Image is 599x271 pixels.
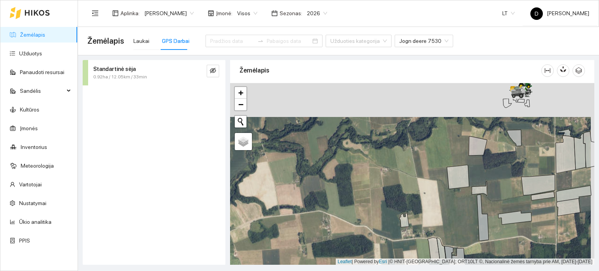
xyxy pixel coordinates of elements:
button: Initiate a new search [235,116,246,128]
a: Nustatymai [19,200,46,206]
div: GPS Darbai [162,37,190,45]
a: Meteorologija [21,163,54,169]
span: menu-fold [92,10,99,17]
div: Žemėlapis [239,59,541,81]
a: Žemėlapis [20,32,45,38]
span: LT [502,7,515,19]
a: Užduotys [19,50,42,57]
button: eye-invisible [207,65,219,77]
span: 0.92ha / 12.05km / 33min [93,73,147,81]
span: | [388,259,390,264]
button: column-width [541,64,554,77]
a: Inventorius [21,144,47,150]
span: Žemėlapis [87,35,124,47]
div: Laukai [133,37,149,45]
span: 2026 [307,7,327,19]
a: Esri [379,259,387,264]
span: Aplinka : [121,9,140,18]
input: Pabaigos data [267,37,311,45]
span: + [238,88,243,97]
span: − [238,99,243,109]
span: layout [112,10,119,16]
span: to [257,38,264,44]
span: Jogn deere 7530 [399,35,448,47]
a: Layers [235,133,252,150]
span: Įmonė : [216,9,232,18]
a: Panaudoti resursai [20,69,64,75]
a: Įmonės [20,125,38,131]
span: shop [208,10,214,16]
a: Vartotojai [19,181,42,188]
div: | Powered by © HNIT-[GEOGRAPHIC_DATA]; ORT10LT ©, Nacionalinė žemės tarnyba prie AM, [DATE]-[DATE] [336,259,594,265]
span: [PERSON_NAME] [530,10,589,16]
div: Standartinė sėja0.92ha / 12.05km / 33mineye-invisible [83,60,225,85]
input: Pradžios data [210,37,254,45]
span: D [535,7,539,20]
span: Sandėlis [20,83,64,99]
span: calendar [271,10,278,16]
span: column-width [542,67,553,74]
strong: Standartinė sėja [93,66,136,72]
span: eye-invisible [210,67,216,75]
a: Leaflet [338,259,352,264]
a: Kultūros [20,106,39,113]
span: Sezonas : [280,9,302,18]
span: swap-right [257,38,264,44]
a: Zoom out [235,99,246,110]
span: Dovydas Baršauskas [144,7,194,19]
a: Ūkio analitika [19,219,51,225]
span: Visos [237,7,257,19]
a: PPIS [19,237,30,244]
a: Zoom in [235,87,246,99]
button: menu-fold [87,5,103,21]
